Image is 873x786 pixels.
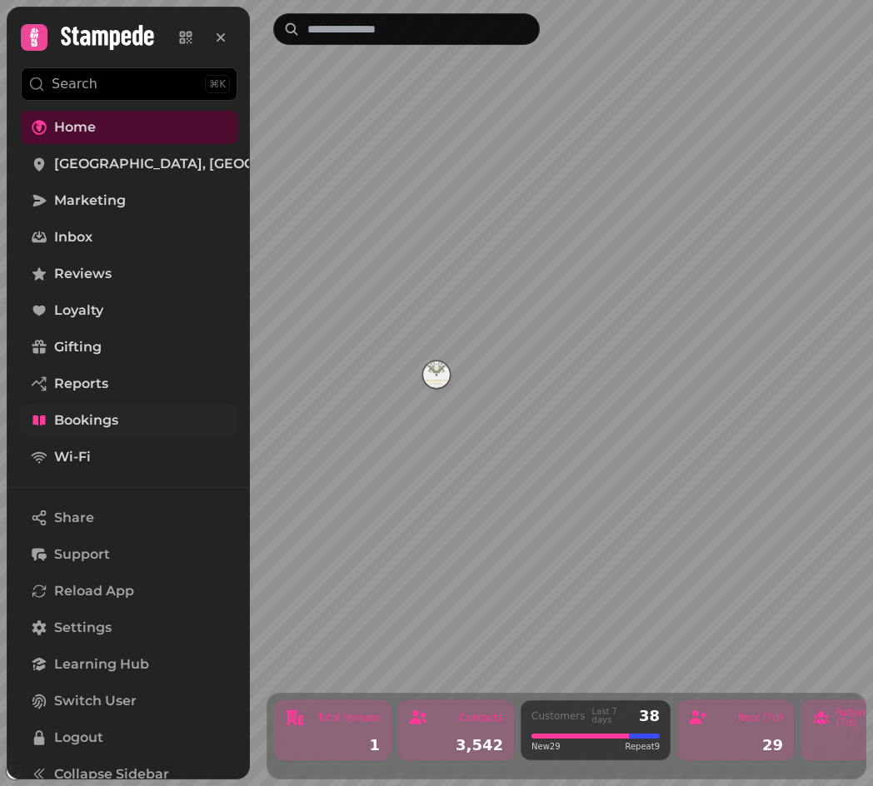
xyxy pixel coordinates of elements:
[21,501,237,535] button: Share
[592,708,632,724] div: Last 7 days
[688,738,783,753] div: 29
[54,508,94,528] span: Share
[21,67,237,101] button: Search⌘K
[21,294,237,327] a: Loyalty
[54,691,137,711] span: Switch User
[54,374,108,394] span: Reports
[54,410,118,430] span: Bookings
[21,367,237,400] a: Reports
[54,654,149,674] span: Learning Hub
[54,117,96,137] span: Home
[21,221,237,254] a: Inbox
[54,545,110,565] span: Support
[21,404,237,437] a: Bookings
[52,74,97,94] p: Search
[21,184,237,217] a: Marketing
[625,740,660,753] span: Repeat 9
[205,75,230,93] div: ⌘K
[54,301,103,321] span: Loyalty
[54,227,92,247] span: Inbox
[54,764,169,784] span: Collapse Sidebar
[459,713,503,723] div: Contacts
[531,740,561,753] span: New 29
[21,111,237,144] a: Home
[54,581,134,601] span: Reload App
[54,618,112,638] span: Settings
[531,711,586,721] div: Customers
[21,331,237,364] a: Gifting
[54,728,103,748] span: Logout
[423,361,450,393] div: Map marker
[21,257,237,291] a: Reviews
[285,738,380,753] div: 1
[54,447,91,467] span: Wi-Fi
[54,154,357,174] span: [GEOGRAPHIC_DATA], [GEOGRAPHIC_DATA]
[54,264,112,284] span: Reviews
[21,611,237,644] a: Settings
[21,648,237,681] a: Learning Hub
[21,684,237,718] button: Switch User
[423,361,450,388] button: Walworth Castle Hotel, Tavern & Beer Garden
[54,191,126,211] span: Marketing
[54,337,102,357] span: Gifting
[639,709,660,724] div: 38
[317,713,380,723] div: Total Venues
[21,575,237,608] button: Reload App
[408,738,503,753] div: 3,542
[737,713,783,723] div: New (7d)
[21,721,237,754] button: Logout
[21,440,237,474] a: Wi-Fi
[21,147,237,181] a: [GEOGRAPHIC_DATA], [GEOGRAPHIC_DATA]
[21,538,237,571] button: Support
